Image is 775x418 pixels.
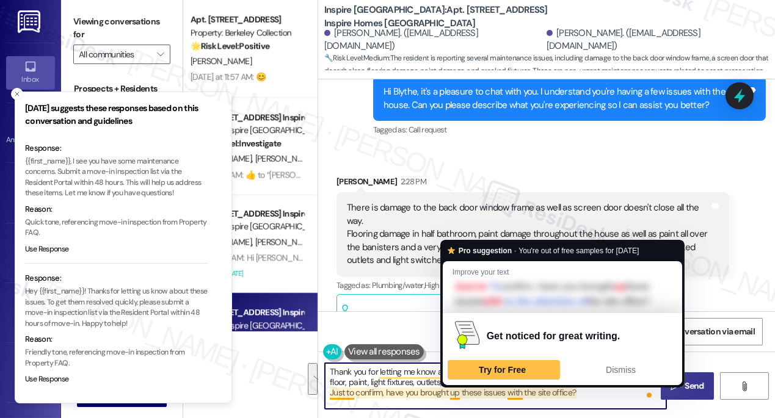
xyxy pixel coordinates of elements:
[191,56,252,67] span: [PERSON_NAME]
[324,52,775,91] span: : The resident is reporting several maintenance issues, including damage to the back door window ...
[25,286,208,329] p: Hey {{first_name}}! Thanks for letting us know about these issues. To get them resolved quickly, ...
[191,207,304,220] div: Apt. [STREET_ADDRESS] Inspire Homes [GEOGRAPHIC_DATA]
[646,325,755,338] span: Share Conversation via email
[337,175,729,192] div: [PERSON_NAME]
[191,220,304,233] div: Property: Inspire [GEOGRAPHIC_DATA]
[73,12,170,45] label: Viewing conversations for
[25,156,208,199] p: {{first_name}}, I see you have some maintenance concerns. Submit a move-in inspection list via th...
[255,153,320,164] span: [PERSON_NAME]
[25,203,208,215] div: Reason:
[6,176,55,209] a: Site Visit •
[191,40,269,51] strong: 🌟 Risk Level: Positive
[25,347,208,369] p: Friendly tone, referencing move-in inspection from Property FAQ.
[409,124,447,135] span: Call request
[638,318,763,345] button: Share Conversation via email
[373,121,766,139] div: Tagged as:
[424,280,453,290] span: High risk ,
[685,380,704,392] span: Send
[157,49,164,59] i: 
[191,124,304,137] div: Property: Inspire [GEOGRAPHIC_DATA]
[398,175,426,188] div: 2:28 PM
[25,374,69,385] button: Use Response
[191,319,304,332] div: Property: Inspire [GEOGRAPHIC_DATA]
[6,356,55,389] a: Leads
[6,236,55,269] a: Insights •
[347,201,710,267] div: There is damage to the back door window frame as well as screen door doesn't close all the way. F...
[740,381,749,391] i: 
[661,372,714,400] button: Send
[79,45,151,64] input: All communities
[384,85,746,112] div: Hi Blythe, it's a pleasure to chat with you. I understand you're having a few issues with the hou...
[6,296,55,329] a: Buildings
[191,26,304,39] div: Property: Berkeley Collection
[189,266,305,281] div: Archived on [DATE]
[25,217,208,239] p: Quick tone, referencing move-in inspection from Property FAQ.
[6,56,55,89] a: Inbox
[324,4,569,30] b: Inspire [GEOGRAPHIC_DATA]: Apt. [STREET_ADDRESS] Inspire Homes [GEOGRAPHIC_DATA]
[18,10,43,33] img: ResiDesk Logo
[547,27,766,53] div: [PERSON_NAME]. ([EMAIL_ADDRESS][DOMAIN_NAME])
[25,142,208,154] div: Response:
[191,306,304,319] div: Apt. [STREET_ADDRESS] Inspire Homes [GEOGRAPHIC_DATA]
[11,88,23,100] button: Close toast
[25,272,208,284] div: Response:
[324,27,544,53] div: [PERSON_NAME]. ([EMAIL_ADDRESS][DOMAIN_NAME])
[372,280,424,290] span: Plumbing/water ,
[325,363,666,409] textarea: To enrich screen reader interactions, please activate Accessibility in Grammarly extension settings
[340,304,411,326] div: Related guidelines
[191,71,266,82] div: [DATE] at 11:57 AM: 😊
[191,13,304,26] div: Apt. [STREET_ADDRESS]
[25,244,69,255] button: Use Response
[324,53,389,63] strong: 🔧 Risk Level: Medium
[191,111,304,124] div: Apt. [STREET_ADDRESS] Inspire Homes [GEOGRAPHIC_DATA]
[25,102,208,128] h3: [DATE] suggests these responses based on this conversation and guidelines
[25,333,208,345] div: Reason:
[337,276,729,294] div: Tagged as:
[191,138,281,149] strong: ❓ Risk Level: Investigate
[255,237,316,248] span: [PERSON_NAME]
